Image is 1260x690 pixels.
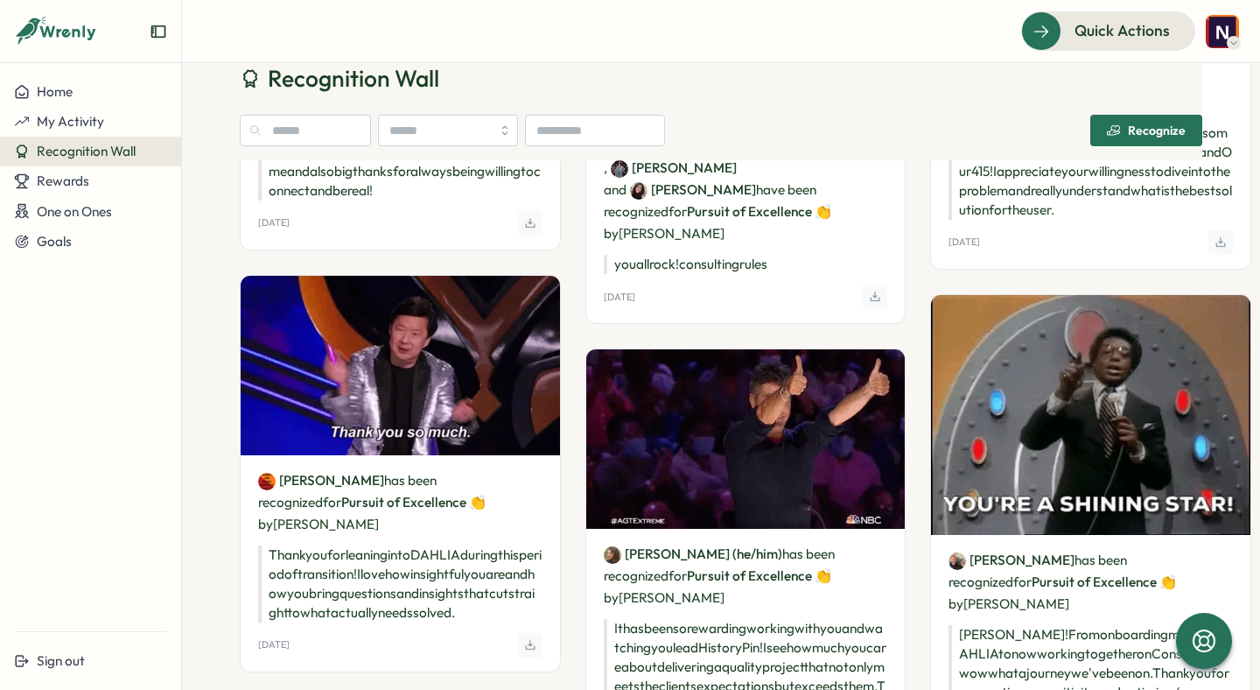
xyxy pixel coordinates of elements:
span: and [604,180,626,200]
span: Pursuit of Excellence 👏 [687,567,831,584]
img: Ross Chapman (he/him) [604,546,621,564]
a: Ross Chapman (he/him)[PERSON_NAME] (he/him) [604,545,782,564]
p: has been recognized by [PERSON_NAME] [948,549,1233,615]
span: Goals [37,233,72,250]
span: Recognition Wall [268,63,439,94]
span: Recognition Wall [37,143,136,159]
img: Nick Norena [1206,15,1239,48]
span: Quick Actions [1074,19,1170,42]
img: Emily Rowe [630,182,647,200]
p: has been recognized by [PERSON_NAME] [604,543,888,609]
span: , [604,157,737,179]
a: Mark Buckner[PERSON_NAME] [948,551,1074,570]
span: Pursuit of Excellence 👏 [341,494,486,510]
span: for [668,567,687,584]
img: T Liu [258,473,276,490]
button: Expand sidebar [150,23,167,40]
img: Recognition Image [586,349,906,529]
p: [DATE] [258,217,290,229]
img: Mark Buckner [948,553,966,570]
img: Recognition Image [241,276,560,455]
p: [DATE] [258,639,290,651]
p: [DATE] [948,236,980,248]
p: Thank you for leaning into DAHLIA during this period of transition! I love how insightful you are... [258,546,542,623]
a: Deepika Ramachandran[PERSON_NAME] [611,158,737,178]
span: Home [37,83,73,100]
span: for [668,203,687,220]
p: you all rock! consulting rules [604,255,888,274]
span: Pursuit of Excellence 👏 [687,203,831,220]
img: Deepika Ramachandran [611,160,628,178]
p: I really appreciate your energy! Thanks for working on the technical documentation workshop with ... [258,123,542,201]
span: for [323,494,341,510]
div: Recognize [1107,123,1186,137]
span: My Activity [37,113,104,130]
button: Quick Actions [1021,11,1195,50]
span: for [1013,574,1032,590]
p: has been recognized by [PERSON_NAME] [258,469,542,535]
a: T Liu[PERSON_NAME] [258,471,384,490]
span: One on Ones [37,203,112,220]
p: [DATE] [604,292,635,303]
button: Recognize [1090,115,1202,146]
p: You are an incredible designer! I have learned so much working with you on [DOMAIN_NAME] and Our4... [948,123,1233,220]
span: Pursuit of Excellence 👏 [1032,574,1176,590]
img: Recognition Image [931,295,1250,535]
span: Rewards [37,172,89,189]
span: Sign out [37,652,85,669]
a: Emily Rowe[PERSON_NAME] [630,180,756,200]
